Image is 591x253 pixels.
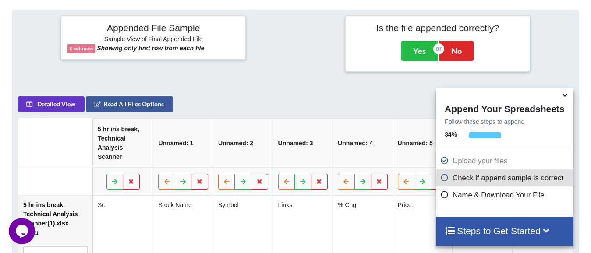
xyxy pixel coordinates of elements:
p: Name & Download Your File [440,190,571,200]
th: Unnamed: 4 [333,119,393,168]
button: Yes [401,41,438,61]
h4: Append Your Spreadsheets [436,101,573,114]
th: 5 hr ins break, Technical Analysis Scanner [92,119,153,168]
p: Upload your files [440,155,571,166]
iframe: chat widget [9,218,37,244]
th: Unnamed: 2 [213,119,273,168]
b: 8 columns [69,46,93,51]
h4: Steps to Get Started [445,225,564,236]
button: No [439,41,474,61]
p: Check if append sample is correct [440,172,571,183]
b: 34 % [445,131,457,138]
h4: Is the file appended correctly? [352,22,524,33]
h6: Sample View of Final Appended File [67,35,239,44]
th: Unnamed: 3 [272,119,333,168]
button: Detailed View [18,96,85,112]
th: Unnamed: 1 [153,119,213,168]
i: Sheet1 [23,230,39,235]
h4: Appended File Sample [67,22,239,35]
th: Unnamed: 5 [393,119,453,168]
p: Follow these steps to append [436,117,573,126]
b: Showing only first row from each file [97,45,204,52]
button: Read All Files Options [86,96,173,112]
